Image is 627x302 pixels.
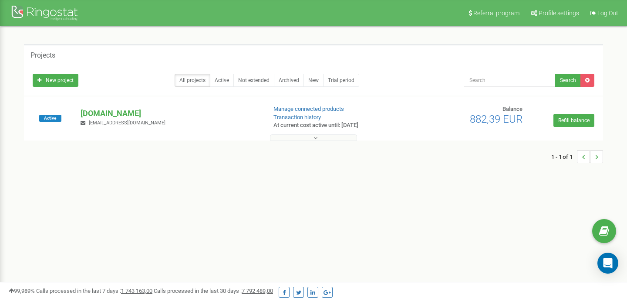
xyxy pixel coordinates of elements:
span: Referral program [473,10,519,17]
p: At current cost active until: [DATE] [273,121,404,130]
span: Balance [502,106,522,112]
u: 7 792 489,00 [242,288,273,294]
a: Trial period [323,74,359,87]
span: Calls processed in the last 7 days : [36,288,152,294]
h5: Projects [30,51,55,59]
button: Search [555,74,581,87]
p: [DOMAIN_NAME] [81,108,259,119]
span: 99,989% [9,288,35,294]
a: New [303,74,324,87]
span: Profile settings [539,10,579,17]
span: [EMAIL_ADDRESS][DOMAIN_NAME] [89,120,165,126]
span: Log Out [597,10,618,17]
a: Manage connected products [273,106,344,112]
a: Archived [274,74,304,87]
a: Refill balance [553,114,594,127]
nav: ... [551,141,603,172]
span: Active [39,115,61,122]
a: Transaction history [273,114,321,120]
a: Active [210,74,234,87]
u: 1 743 163,00 [121,288,152,294]
span: Calls processed in the last 30 days : [154,288,273,294]
a: New project [33,74,78,87]
span: 882,39 EUR [470,113,522,125]
div: Open Intercom Messenger [597,253,618,274]
a: All projects [175,74,210,87]
span: 1 - 1 of 1 [551,150,577,163]
a: Not extended [233,74,274,87]
input: Search [464,74,556,87]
